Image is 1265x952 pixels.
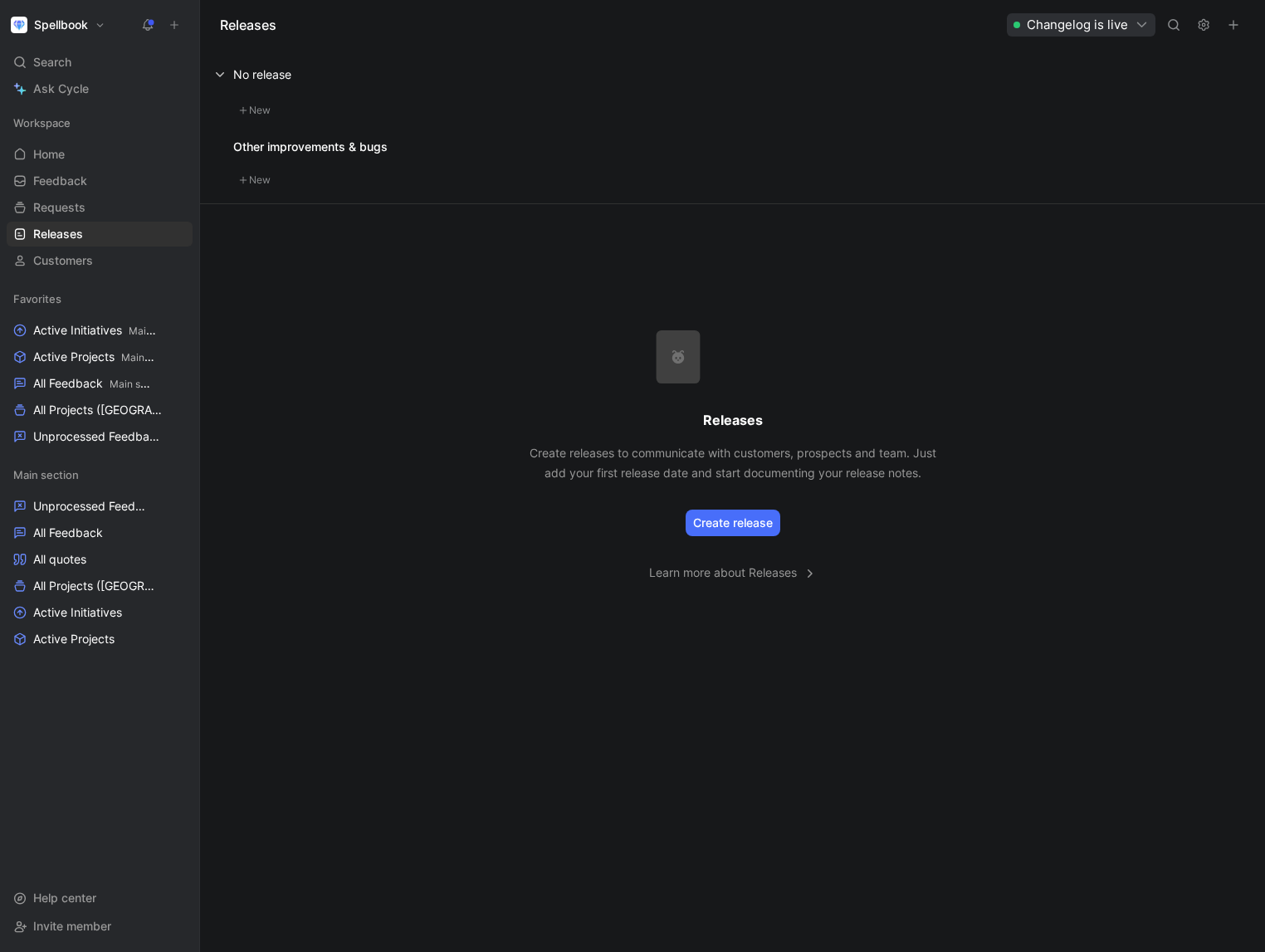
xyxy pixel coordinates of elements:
[33,891,96,905] span: Help center
[525,443,940,483] p: Create releases to communicate with customers, prospects and team. Just add your first release da...
[169,604,186,621] button: View actions
[33,375,154,393] span: All Feedback
[33,226,83,242] span: Releases
[7,344,193,369] a: Active ProjectsMain section
[176,349,193,365] button: View actions
[7,286,193,311] div: Favorites
[173,375,190,392] button: View actions
[177,322,193,339] button: View actions
[233,100,276,120] button: New
[33,146,65,163] span: Home
[33,578,161,594] span: All Projects ([GEOGRAPHIC_DATA])
[7,222,193,247] a: Releases
[7,76,193,101] a: Ask Cycle
[34,17,88,32] h1: Spellbook
[7,547,193,572] a: All quotes
[110,378,169,390] span: Main section
[169,525,186,541] button: View actions
[7,520,193,545] a: All Feedback
[13,290,61,307] span: Favorites
[7,110,193,135] div: Workspace
[33,252,93,269] span: Customers
[129,325,188,337] span: Main section
[33,52,71,72] span: Search
[181,578,198,594] button: View actions
[33,349,156,366] span: Active Projects
[33,498,153,515] span: Unprocessed Feedback
[7,627,193,652] a: Active Projects
[7,600,193,625] a: Active Initiatives
[169,631,186,647] button: View actions
[233,170,276,190] button: New
[7,574,193,598] a: All Projects ([GEOGRAPHIC_DATA])
[33,604,122,621] span: Active Initiatives
[7,914,193,939] div: Invite member
[121,351,181,364] span: Main section
[7,494,193,519] a: Unprocessed Feedback
[7,462,193,487] div: Main section
[7,886,193,911] div: Help center
[173,498,189,515] button: View actions
[7,168,193,193] a: Feedback
[13,115,71,131] span: Workspace
[33,402,167,419] span: All Projects ([GEOGRAPHIC_DATA])
[7,424,193,449] a: Unprocessed Feedback
[182,428,198,445] button: View actions
[7,13,110,37] button: SpellbookSpellbook
[33,173,87,189] span: Feedback
[33,79,89,99] span: Ask Cycle
[33,199,85,216] span: Requests
[7,248,193,273] a: Customers
[33,919,111,933] span: Invite member
[7,195,193,220] a: Requests
[33,428,162,446] span: Unprocessed Feedback
[1007,13,1155,37] button: Changelog is live
[11,17,27,33] img: Spellbook
[33,525,103,541] span: All Feedback
[33,631,115,647] span: Active Projects
[13,466,79,483] span: Main section
[7,318,193,343] a: Active InitiativesMain section
[703,410,763,430] h2: Releases
[7,462,193,652] div: Main sectionUnprocessed FeedbackAll FeedbackAll quotesAll Projects ([GEOGRAPHIC_DATA])Active Init...
[7,398,193,422] a: All Projects ([GEOGRAPHIC_DATA])
[33,322,157,339] span: Active Initiatives
[233,137,1252,157] div: Other improvements & bugs
[7,142,193,167] a: Home
[220,15,276,35] h1: Releases
[649,563,817,583] a: Learn more about Releases
[7,371,193,396] a: All FeedbackMain section
[169,551,186,568] button: View actions
[33,551,86,568] span: All quotes
[7,50,193,75] div: Search
[686,510,780,536] button: Create release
